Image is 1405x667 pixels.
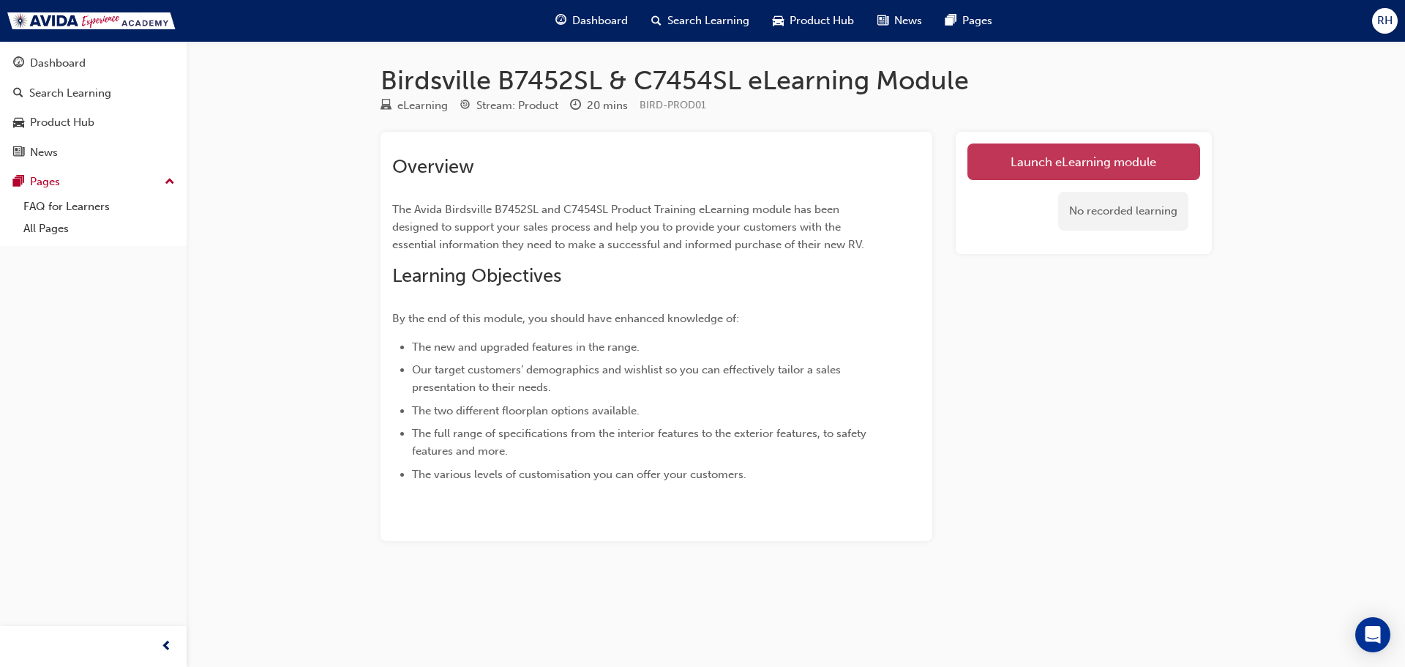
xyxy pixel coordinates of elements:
span: Pages [962,12,992,29]
span: Our target customers’ demographics and wishlist so you can effectively tailor a sales presentatio... [412,363,844,394]
h1: Birdsville B7452SL & C7454SL eLearning Module [381,64,1212,97]
button: Pages [6,168,181,195]
span: up-icon [165,173,175,192]
div: Open Intercom Messenger [1355,617,1390,652]
button: RH [1372,8,1398,34]
div: Pages [30,174,60,190]
button: DashboardSearch LearningProduct HubNews [6,47,181,168]
span: News [894,12,922,29]
a: Dashboard [6,50,181,77]
span: news-icon [13,146,24,160]
div: 20 mins [587,97,628,114]
span: guage-icon [13,57,24,70]
div: Stream: Product [476,97,558,114]
a: Search Learning [6,80,181,107]
div: Product Hub [30,114,94,131]
span: The new and upgraded features in the range. [412,340,640,354]
span: pages-icon [945,12,956,30]
a: car-iconProduct Hub [761,6,866,36]
div: No recorded learning [1058,192,1188,231]
span: learningResourceType_ELEARNING-icon [381,100,391,113]
a: Launch eLearning module [967,144,1200,180]
div: eLearning [397,97,448,114]
span: clock-icon [570,100,581,113]
span: guage-icon [555,12,566,30]
a: pages-iconPages [934,6,1004,36]
div: Type [381,97,448,115]
span: The various levels of customisation you can offer your customers. [412,468,746,481]
span: news-icon [877,12,888,30]
div: Dashboard [30,55,86,72]
span: Learning resource code [640,99,706,111]
div: Search Learning [29,85,111,102]
div: News [30,144,58,161]
a: news-iconNews [866,6,934,36]
a: All Pages [18,217,181,240]
a: News [6,139,181,166]
div: Stream [460,97,558,115]
div: Duration [570,97,628,115]
a: guage-iconDashboard [544,6,640,36]
span: Dashboard [572,12,628,29]
a: Product Hub [6,109,181,136]
span: search-icon [651,12,662,30]
span: prev-icon [161,638,172,656]
span: target-icon [460,100,471,113]
span: Overview [392,155,474,178]
a: FAQ for Learners [18,195,181,218]
span: The full range of specifications from the interior features to the exterior features, to safety f... [412,427,869,458]
span: The Avida Birdsville B7452SL and C7454SL Product Training eLearning module has been designed to s... [392,203,864,251]
span: Search Learning [667,12,749,29]
span: Learning Objectives [392,264,561,287]
span: RH [1377,12,1393,29]
span: car-icon [773,12,784,30]
span: search-icon [13,87,23,100]
span: car-icon [13,116,24,130]
span: Product Hub [790,12,854,29]
span: By the end of this module, you should have enhanced knowledge of: [392,312,739,325]
span: pages-icon [13,176,24,189]
img: Trak [7,12,176,29]
span: The two different floorplan options available. [412,404,640,417]
a: search-iconSearch Learning [640,6,761,36]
